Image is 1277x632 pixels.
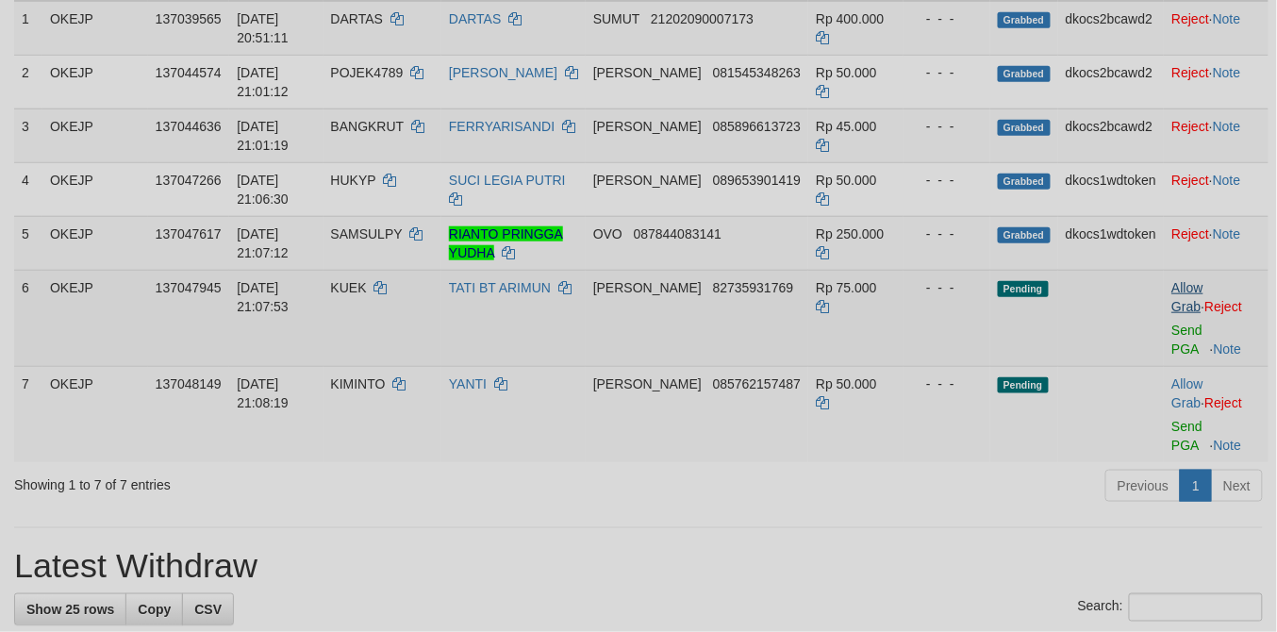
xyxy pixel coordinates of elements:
span: DARTAS [331,11,384,26]
td: · [1164,55,1269,108]
a: Note [1213,119,1241,134]
td: · [1164,1,1269,56]
td: 3 [14,108,42,162]
span: 137047945 [156,280,222,295]
td: OKEJP [42,55,148,108]
div: - - - [911,225,983,243]
span: Rp 50.000 [816,376,877,391]
a: Allow Grab [1171,280,1202,314]
td: OKEJP [42,1,148,56]
a: Allow Grab [1171,376,1202,410]
td: OKEJP [42,162,148,216]
span: Rp 50.000 [816,65,877,80]
span: Rp 50.000 [816,173,877,188]
a: Reject [1171,173,1209,188]
div: Showing 1 to 7 of 7 entries [14,468,518,494]
span: 137048149 [156,376,222,391]
span: 137044574 [156,65,222,80]
span: [DATE] 21:07:12 [237,226,289,260]
span: Copy 087844083141 to clipboard [634,226,721,241]
div: - - - [911,9,983,28]
a: DARTAS [449,11,502,26]
div: - - - [911,278,983,297]
a: 1 [1180,470,1212,502]
span: Copy [138,602,171,617]
td: 6 [14,270,42,366]
span: HUKYP [331,173,376,188]
a: Reject [1171,226,1209,241]
a: Note [1213,226,1241,241]
a: SUCI LEGIA PUTRI [449,173,566,188]
a: YANTI [449,376,487,391]
span: [PERSON_NAME] [593,65,702,80]
td: 1 [14,1,42,56]
td: 7 [14,366,42,462]
span: 137047266 [156,173,222,188]
td: 4 [14,162,42,216]
span: POJEK4789 [331,65,404,80]
td: dkocs2bcawd2 [1058,108,1165,162]
a: Note [1214,341,1242,357]
span: [DATE] 21:07:53 [237,280,289,314]
div: - - - [911,374,983,393]
span: BANGKRUT [331,119,405,134]
span: 137047617 [156,226,222,241]
span: [DATE] 21:01:19 [237,119,289,153]
span: OVO [593,226,622,241]
span: Show 25 rows [26,602,114,617]
a: FERRYARISANDI [449,119,555,134]
td: dkocs1wdtoken [1058,162,1165,216]
span: [PERSON_NAME] [593,280,702,295]
div: - - - [911,171,983,190]
span: [PERSON_NAME] [593,173,702,188]
a: Note [1214,438,1242,453]
span: SUMUT [593,11,640,26]
td: OKEJP [42,216,148,270]
span: Grabbed [998,174,1051,190]
span: Grabbed [998,12,1051,28]
span: [DATE] 20:51:11 [237,11,289,45]
span: Rp 75.000 [816,280,877,295]
span: Grabbed [998,227,1051,243]
a: Next [1211,470,1263,502]
td: · [1164,270,1269,366]
a: Send PGA [1171,323,1202,357]
td: · [1164,108,1269,162]
input: Search: [1129,593,1263,622]
div: - - - [911,117,983,136]
span: 137039565 [156,11,222,26]
a: TATI BT ARIMUN [449,280,551,295]
span: Grabbed [998,66,1051,82]
span: KIMINTO [331,376,386,391]
td: 5 [14,216,42,270]
td: dkocs2bcawd2 [1058,55,1165,108]
a: RIANTO PRINGGA YUDHA [449,226,563,260]
span: Grabbed [998,120,1051,136]
a: Note [1213,65,1241,80]
span: Pending [998,377,1049,393]
td: OKEJP [42,366,148,462]
span: CSV [194,602,222,617]
span: Copy 089653901419 to clipboard [713,173,801,188]
a: Reject [1171,11,1209,26]
a: Note [1213,11,1241,26]
td: · [1164,162,1269,216]
span: [PERSON_NAME] [593,119,702,134]
a: Reject [1204,299,1242,314]
span: Copy 82735931769 to clipboard [713,280,794,295]
span: KUEK [331,280,367,295]
a: Reject [1171,65,1209,80]
span: [DATE] 21:06:30 [237,173,289,207]
td: OKEJP [42,108,148,162]
span: SAMSULPY [331,226,403,241]
a: Previous [1105,470,1181,502]
a: [PERSON_NAME] [449,65,557,80]
span: Copy 085896613723 to clipboard [713,119,801,134]
a: CSV [182,593,234,625]
span: · [1171,376,1204,410]
span: Rp 250.000 [816,226,884,241]
span: Copy 081545348263 to clipboard [713,65,801,80]
span: Pending [998,281,1049,297]
span: · [1171,280,1204,314]
span: [PERSON_NAME] [593,376,702,391]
